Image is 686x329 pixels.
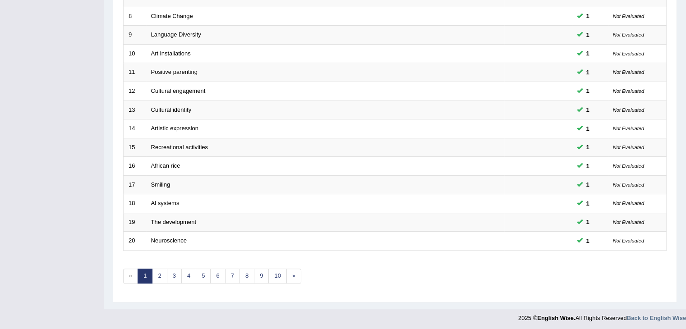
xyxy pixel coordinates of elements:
a: 8 [239,269,254,283]
small: Not Evaluated [613,126,644,131]
a: 2 [152,269,167,283]
small: Not Evaluated [613,163,644,169]
a: Language Diversity [151,31,201,38]
span: You cannot take this question anymore [583,68,593,77]
small: Not Evaluated [613,32,644,37]
small: Not Evaluated [613,201,644,206]
small: Not Evaluated [613,69,644,75]
small: Not Evaluated [613,107,644,113]
td: 19 [124,213,146,232]
a: 1 [138,269,152,283]
a: Cultural identity [151,106,192,113]
td: 18 [124,194,146,213]
a: 4 [181,269,196,283]
a: Cultural engagement [151,87,206,94]
td: 13 [124,101,146,119]
td: 20 [124,232,146,251]
a: Artistic expression [151,125,198,132]
td: 17 [124,175,146,194]
a: Al systems [151,200,180,206]
a: Back to English Wise [627,315,686,321]
small: Not Evaluated [613,88,644,94]
small: Not Evaluated [613,14,644,19]
small: Not Evaluated [613,238,644,243]
a: 7 [225,269,240,283]
small: Not Evaluated [613,182,644,187]
span: You cannot take this question anymore [583,11,593,21]
a: Neuroscience [151,237,187,244]
a: 9 [254,269,269,283]
td: 8 [124,7,146,26]
a: Climate Change [151,13,193,19]
span: You cannot take this question anymore [583,199,593,208]
td: 12 [124,82,146,101]
a: 6 [210,269,225,283]
a: The development [151,219,196,225]
a: Recreational activities [151,144,208,151]
td: 9 [124,26,146,45]
small: Not Evaluated [613,51,644,56]
span: You cannot take this question anymore [583,180,593,189]
td: 15 [124,138,146,157]
span: You cannot take this question anymore [583,30,593,40]
small: Not Evaluated [613,219,644,225]
a: Positive parenting [151,69,198,75]
td: 14 [124,119,146,138]
span: You cannot take this question anymore [583,142,593,152]
small: Not Evaluated [613,145,644,150]
div: 2025 © All Rights Reserved [518,309,686,322]
span: « [123,269,138,283]
a: Smiling [151,181,170,188]
span: You cannot take this question anymore [583,86,593,96]
span: You cannot take this question anymore [583,161,593,171]
a: 10 [268,269,286,283]
a: Art installations [151,50,191,57]
td: 16 [124,157,146,176]
td: 10 [124,44,146,63]
span: You cannot take this question anymore [583,217,593,227]
a: » [286,269,301,283]
span: You cannot take this question anymore [583,236,593,246]
a: 3 [167,269,182,283]
span: You cannot take this question anymore [583,49,593,58]
a: 5 [196,269,211,283]
span: You cannot take this question anymore [583,124,593,133]
td: 11 [124,63,146,82]
span: You cannot take this question anymore [583,105,593,114]
a: African rice [151,162,180,169]
strong: English Wise. [537,315,575,321]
